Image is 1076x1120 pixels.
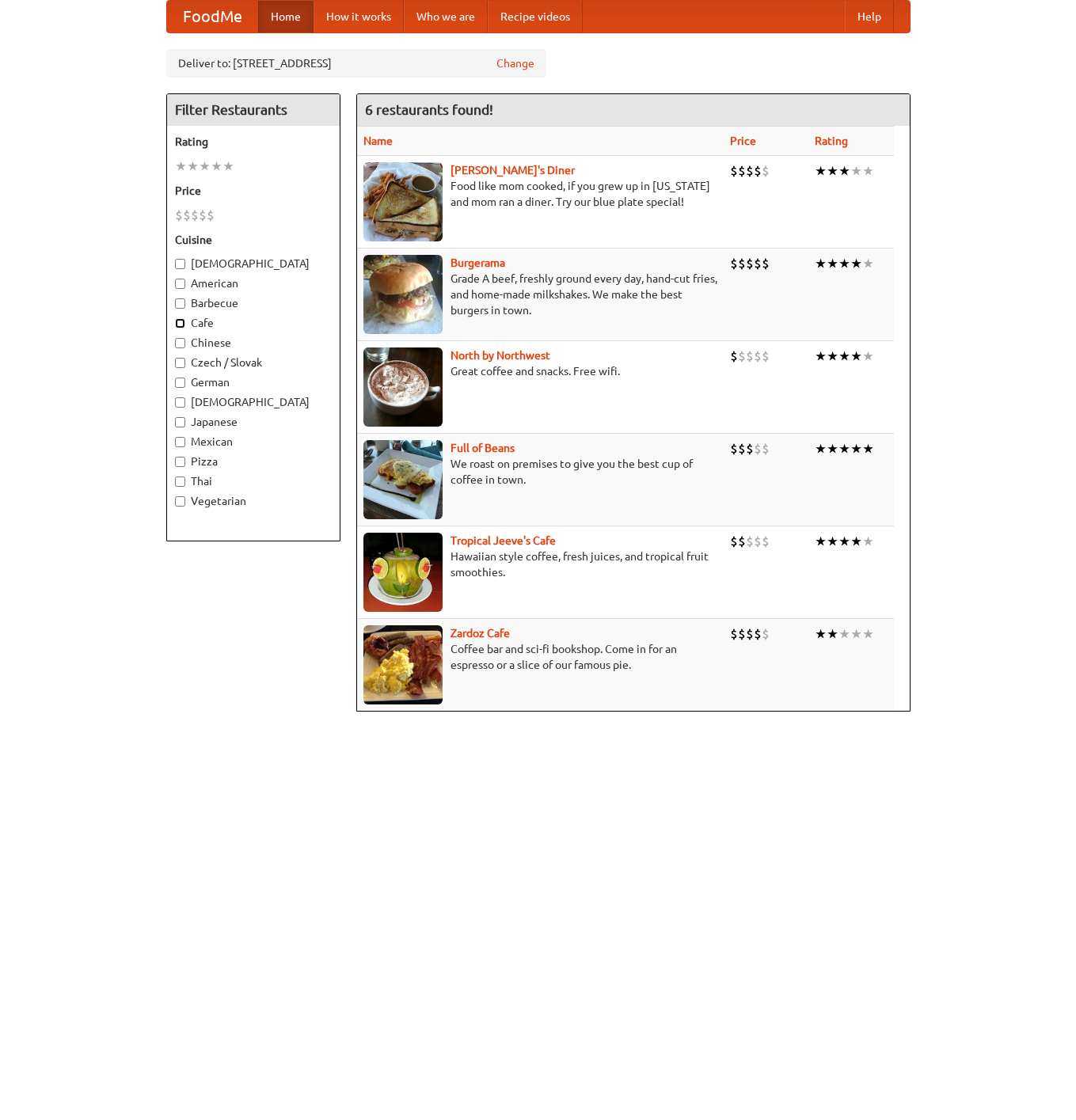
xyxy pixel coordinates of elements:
[175,338,185,348] input: Chinese
[815,135,848,147] a: Rating
[827,162,838,180] li: ★
[363,135,393,147] a: Name
[730,347,738,365] li: $
[862,440,874,457] li: ★
[314,1,404,32] a: How it works
[838,440,850,457] li: ★
[850,625,862,643] li: ★
[222,158,234,175] li: ★
[175,437,185,447] input: Mexican
[850,347,862,365] li: ★
[175,394,332,410] label: [DEMOGRAPHIC_DATA]
[746,162,754,180] li: $
[207,207,215,224] li: $
[862,347,874,365] li: ★
[183,207,191,224] li: $
[746,347,754,365] li: $
[363,456,717,488] p: We roast on premises to give you the best cup of coffee in town.
[850,533,862,550] li: ★
[175,275,332,291] label: American
[175,183,332,199] h5: Price
[365,102,493,117] ng-pluralize: 6 restaurants found!
[730,135,756,147] a: Price
[838,255,850,272] li: ★
[175,397,185,408] input: [DEMOGRAPHIC_DATA]
[738,533,746,550] li: $
[862,625,874,643] li: ★
[363,178,717,210] p: Food like mom cooked, if you grew up in [US_STATE] and mom ran a diner. Try our blue plate special!
[175,358,185,368] input: Czech / Slovak
[754,440,762,457] li: $
[363,162,443,241] img: sallys.jpg
[738,255,746,272] li: $
[827,625,838,643] li: ★
[838,162,850,180] li: ★
[496,55,534,71] a: Change
[730,162,738,180] li: $
[838,347,850,365] li: ★
[730,440,738,457] li: $
[363,440,443,519] img: beans.jpg
[175,374,332,390] label: German
[827,255,838,272] li: ★
[738,162,746,180] li: $
[451,534,556,547] a: Tropical Jeeve's Cafe
[175,414,332,430] label: Japanese
[451,164,575,177] a: [PERSON_NAME]'s Diner
[815,347,827,365] li: ★
[175,207,183,224] li: $
[363,549,717,580] p: Hawaiian style coffee, fresh juices, and tropical fruit smoothies.
[746,625,754,643] li: $
[730,255,738,272] li: $
[175,295,332,311] label: Barbecue
[451,349,550,362] a: North by Northwest
[175,355,332,370] label: Czech / Slovak
[730,533,738,550] li: $
[199,207,207,224] li: $
[827,347,838,365] li: ★
[762,625,770,643] li: $
[175,134,332,150] h5: Rating
[754,533,762,550] li: $
[175,378,185,388] input: German
[746,255,754,272] li: $
[175,496,185,507] input: Vegetarian
[488,1,583,32] a: Recipe videos
[850,440,862,457] li: ★
[451,442,515,454] a: Full of Beans
[175,232,332,248] h5: Cuisine
[175,457,185,467] input: Pizza
[746,440,754,457] li: $
[762,255,770,272] li: $
[827,440,838,457] li: ★
[738,440,746,457] li: $
[175,473,332,489] label: Thai
[175,476,185,487] input: Thai
[762,533,770,550] li: $
[191,207,199,224] li: $
[762,440,770,457] li: $
[199,158,211,175] li: ★
[815,255,827,272] li: ★
[738,347,746,365] li: $
[451,256,505,269] a: Burgerama
[754,625,762,643] li: $
[746,533,754,550] li: $
[175,298,185,309] input: Barbecue
[762,162,770,180] li: $
[850,255,862,272] li: ★
[258,1,314,32] a: Home
[166,49,546,78] div: Deliver to: [STREET_ADDRESS]
[211,158,222,175] li: ★
[850,162,862,180] li: ★
[175,315,332,331] label: Cafe
[754,347,762,365] li: $
[838,625,850,643] li: ★
[730,625,738,643] li: $
[175,417,185,427] input: Japanese
[363,271,717,318] p: Grade A beef, freshly ground every day, hand-cut fries, and home-made milkshakes. We make the bes...
[187,158,199,175] li: ★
